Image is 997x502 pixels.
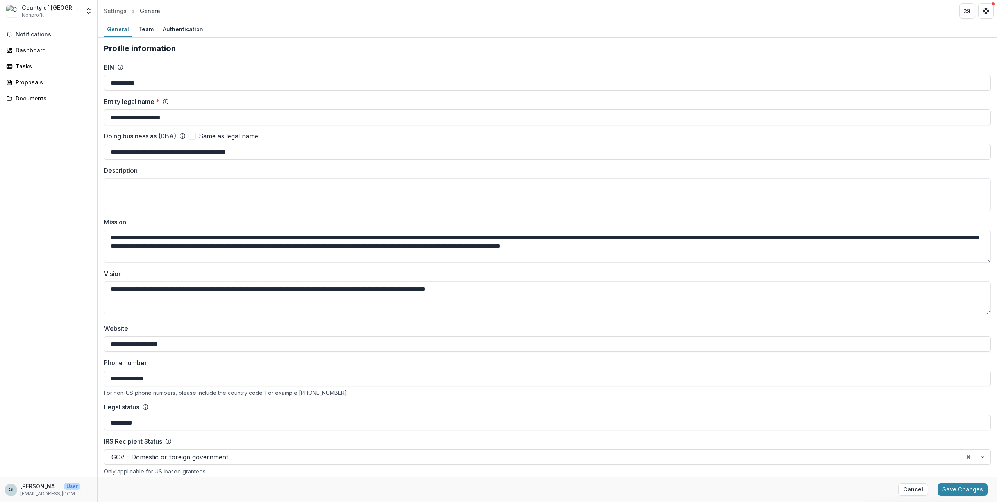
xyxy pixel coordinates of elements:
a: Team [135,22,157,37]
div: County of [GEOGRAPHIC_DATA] [22,4,80,12]
p: [PERSON_NAME] [20,482,61,490]
a: Authentication [160,22,206,37]
label: Vision [104,269,986,278]
div: General [104,23,132,35]
label: Description [104,166,986,175]
div: General [140,7,162,15]
label: Website [104,324,986,333]
div: Only applicable for US-based grantees [104,468,991,475]
div: Tasks [16,62,88,70]
a: General [104,22,132,37]
button: More [83,485,93,495]
a: Dashboard [3,44,94,57]
div: Team [135,23,157,35]
label: Doing business as (DBA) [104,131,176,141]
img: County of Los Angeles [6,5,19,17]
div: Clear selected options [962,451,975,463]
nav: breadcrumb [101,5,165,16]
a: Settings [101,5,130,16]
span: Nonprofit [22,12,44,19]
div: Dashboard [16,46,88,54]
a: Documents [3,92,94,105]
div: Proposals [16,78,88,86]
div: Sabrina Im [9,487,13,492]
button: Notifications [3,28,94,41]
button: Cancel [898,483,928,496]
div: Documents [16,94,88,102]
label: Entity legal name [104,97,159,106]
button: Get Help [978,3,994,19]
a: Proposals [3,76,94,89]
span: Same as legal name [199,131,258,141]
p: [EMAIL_ADDRESS][DOMAIN_NAME] [20,490,80,497]
div: Settings [104,7,127,15]
label: Mission [104,217,986,227]
h2: Profile information [104,44,991,53]
p: User [64,483,80,490]
div: Authentication [160,23,206,35]
label: Legal status [104,402,139,412]
span: Notifications [16,31,91,38]
button: Open entity switcher [83,3,94,19]
label: Phone number [104,358,986,368]
button: Save Changes [938,483,988,496]
button: Partners [959,3,975,19]
label: EIN [104,63,114,72]
div: For non-US phone numbers, please include the country code. For example [PHONE_NUMBER] [104,389,991,396]
label: IRS Recipient Status [104,437,162,446]
a: Tasks [3,60,94,73]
